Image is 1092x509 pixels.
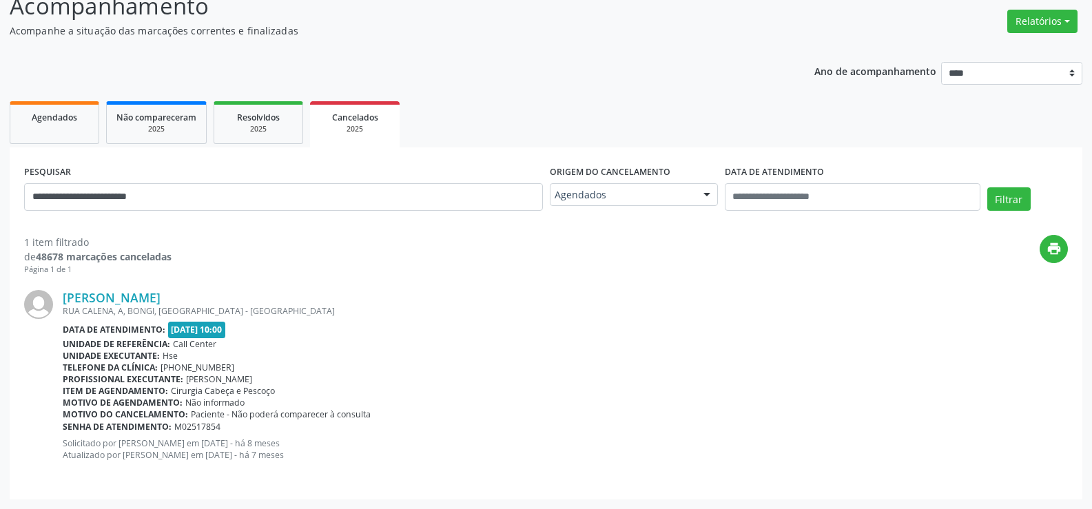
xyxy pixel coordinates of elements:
span: Agendados [32,112,77,123]
label: Origem do cancelamento [550,162,670,183]
p: Ano de acompanhamento [814,62,936,79]
span: Hse [163,350,178,362]
span: Agendados [555,188,690,202]
a: [PERSON_NAME] [63,290,161,305]
span: Não informado [185,397,245,408]
b: Senha de atendimento: [63,421,172,433]
b: Item de agendamento: [63,385,168,397]
span: [PERSON_NAME] [186,373,252,385]
span: M02517854 [174,421,220,433]
span: Não compareceram [116,112,196,123]
b: Data de atendimento: [63,324,165,335]
span: [DATE] 10:00 [168,322,226,337]
button: print [1040,235,1068,263]
div: RUA CALENA, A, BONGI, [GEOGRAPHIC_DATA] - [GEOGRAPHIC_DATA] [63,305,1068,317]
div: Página 1 de 1 [24,264,172,276]
div: 1 item filtrado [24,235,172,249]
span: Cancelados [332,112,378,123]
span: Call Center [173,338,216,350]
b: Telefone da clínica: [63,362,158,373]
div: 2025 [224,124,293,134]
span: [PHONE_NUMBER] [161,362,234,373]
strong: 48678 marcações canceladas [36,250,172,263]
div: de [24,249,172,264]
div: 2025 [320,124,390,134]
span: Cirurgia Cabeça e Pescoço [171,385,275,397]
button: Filtrar [987,187,1031,211]
b: Profissional executante: [63,373,183,385]
p: Solicitado por [PERSON_NAME] em [DATE] - há 8 meses Atualizado por [PERSON_NAME] em [DATE] - há 7... [63,437,1068,461]
img: img [24,290,53,319]
b: Motivo de agendamento: [63,397,183,408]
span: Paciente - Não poderá comparecer à consulta [191,408,371,420]
button: Relatórios [1007,10,1078,33]
b: Unidade executante: [63,350,160,362]
label: PESQUISAR [24,162,71,183]
p: Acompanhe a situação das marcações correntes e finalizadas [10,23,761,38]
b: Motivo do cancelamento: [63,408,188,420]
label: DATA DE ATENDIMENTO [725,162,824,183]
b: Unidade de referência: [63,338,170,350]
i: print [1047,241,1062,256]
div: 2025 [116,124,196,134]
span: Resolvidos [237,112,280,123]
